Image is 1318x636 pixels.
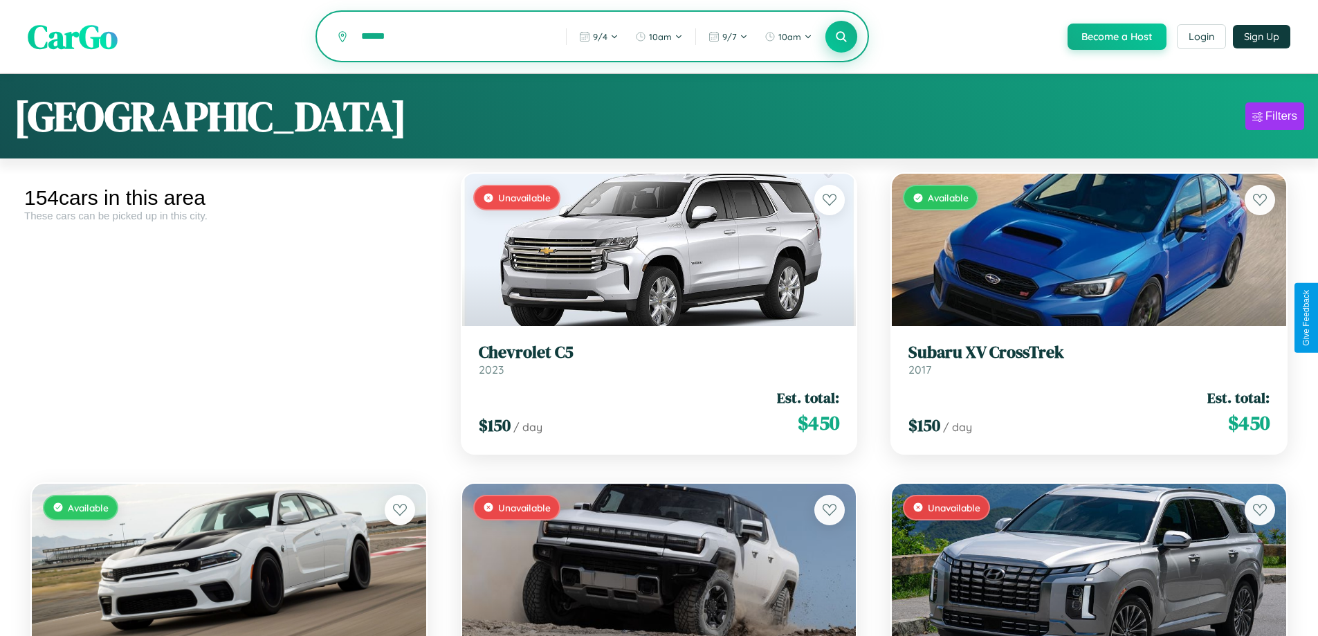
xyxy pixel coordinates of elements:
[479,363,504,376] span: 2023
[479,343,840,376] a: Chevrolet C52023
[928,502,980,514] span: Unavailable
[68,502,109,514] span: Available
[513,420,542,434] span: / day
[928,192,969,203] span: Available
[1233,25,1290,48] button: Sign Up
[722,31,737,42] span: 9 / 7
[1068,24,1166,50] button: Become a Host
[1245,102,1304,130] button: Filters
[943,420,972,434] span: / day
[479,343,840,363] h3: Chevrolet C5
[1265,109,1297,123] div: Filters
[498,192,551,203] span: Unavailable
[24,210,434,221] div: These cars can be picked up in this city.
[628,26,690,48] button: 10am
[24,186,434,210] div: 154 cars in this area
[479,414,511,437] span: $ 150
[649,31,672,42] span: 10am
[908,363,931,376] span: 2017
[798,409,839,437] span: $ 450
[702,26,755,48] button: 9/7
[777,388,839,408] span: Est. total:
[908,343,1270,376] a: Subaru XV CrossTrek2017
[572,26,625,48] button: 9/4
[758,26,819,48] button: 10am
[14,88,407,145] h1: [GEOGRAPHIC_DATA]
[1228,409,1270,437] span: $ 450
[1207,388,1270,408] span: Est. total:
[1177,24,1226,49] button: Login
[593,31,607,42] span: 9 / 4
[778,31,801,42] span: 10am
[1301,290,1311,346] div: Give Feedback
[28,14,118,60] span: CarGo
[498,502,551,514] span: Unavailable
[908,343,1270,363] h3: Subaru XV CrossTrek
[908,414,940,437] span: $ 150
